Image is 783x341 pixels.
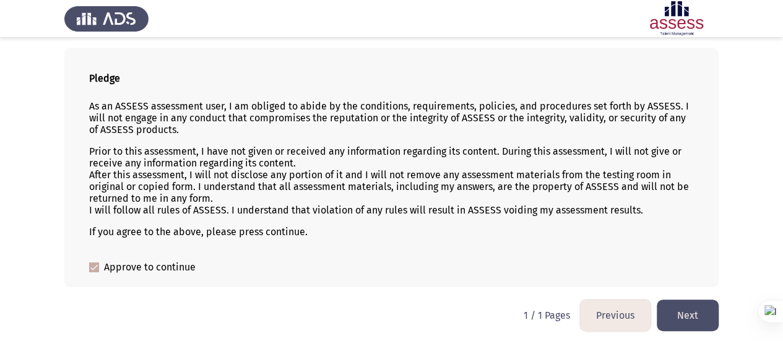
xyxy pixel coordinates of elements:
img: Assess Talent Management logo [64,1,149,36]
button: load previous page [580,300,651,331]
p: If you agree to the above, please press continue. [89,226,694,238]
button: load next page [657,300,719,331]
b: Pledge [89,72,120,84]
p: 1 / 1 Pages [524,309,570,321]
p: As an ASSESS assessment user, I am obliged to abide by the conditions, requirements, policies, an... [89,100,694,136]
img: Assessment logo of ASSESS English Language Assessment (3 Module) (Ba - IB) [634,1,719,36]
p: Prior to this assessment, I have not given or received any information regarding its content. Dur... [89,145,694,216]
span: Approve to continue [104,260,196,275]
